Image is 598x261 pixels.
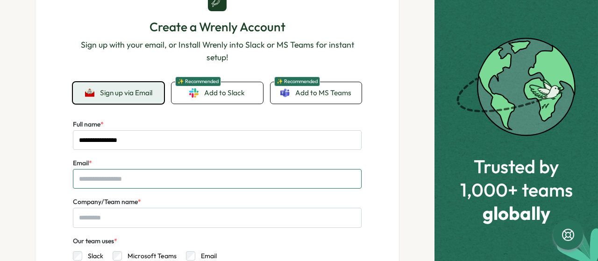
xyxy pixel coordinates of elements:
[100,89,152,97] span: Sign up via Email
[460,203,573,223] span: globally
[195,251,217,261] label: Email
[204,88,245,98] span: Add to Slack
[295,88,351,98] span: Add to MS Teams
[73,19,362,35] h1: Create a Wrenly Account
[460,156,573,176] span: Trusted by
[460,179,573,200] span: 1,000+ teams
[73,82,164,104] button: Sign up via Email
[73,158,92,169] label: Email
[73,120,104,130] label: Full name
[274,77,320,86] span: ✨ Recommended
[73,39,362,63] p: Sign up with your email, or Install Wrenly into Slack or MS Teams for instant setup!
[171,82,263,104] a: ✨ RecommendedAdd to Slack
[122,251,177,261] label: Microsoft Teams
[73,236,117,247] div: Our team uses
[82,251,103,261] label: Slack
[73,197,141,207] label: Company/Team name
[175,77,221,86] span: ✨ Recommended
[271,82,362,104] a: ✨ RecommendedAdd to MS Teams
